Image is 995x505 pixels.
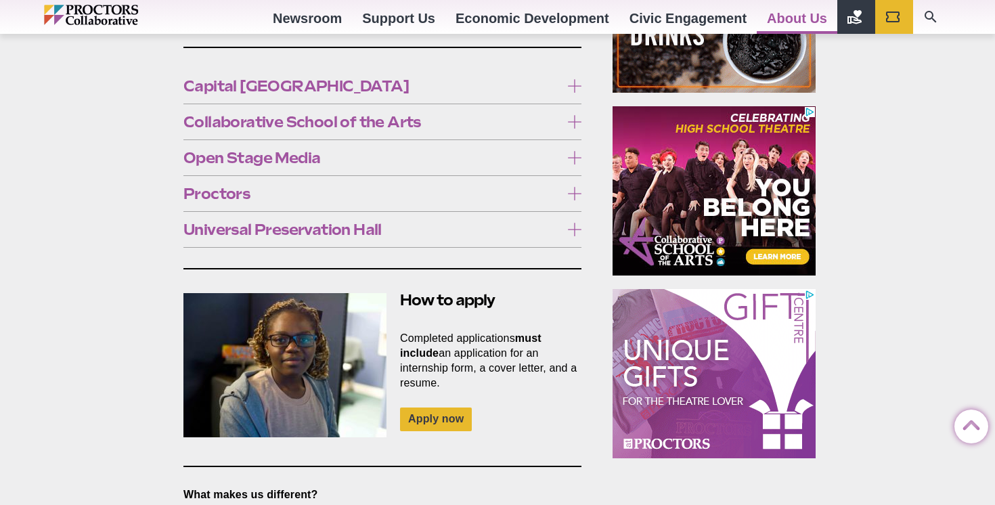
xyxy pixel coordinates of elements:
span: Universal Preservation Hall [183,222,560,237]
strong: must include [400,332,541,359]
a: Back to Top [954,410,981,437]
img: Proctors logo [44,5,196,25]
span: Capital [GEOGRAPHIC_DATA] [183,79,560,93]
iframe: Advertisement [613,106,816,276]
h2: How to apply [183,290,581,311]
strong: What makes us different? [183,489,318,500]
span: Proctors [183,186,560,201]
iframe: Advertisement [613,289,816,458]
a: Apply now [400,408,472,431]
span: Open Stage Media [183,150,560,165]
span: Collaborative School of the Arts [183,114,560,129]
